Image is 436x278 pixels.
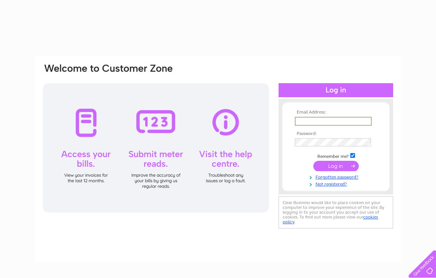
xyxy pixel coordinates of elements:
input: Submit [313,161,359,171]
a: cookies policy [283,214,378,224]
td: Remember me? [293,152,379,159]
th: Password: [293,131,379,136]
a: Not registered? [295,180,379,187]
a: Forgotten password? [295,173,379,180]
th: Email Address: [293,110,379,115]
div: Clear Business would like to place cookies on your computer to improve your experience of the sit... [279,196,393,228]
